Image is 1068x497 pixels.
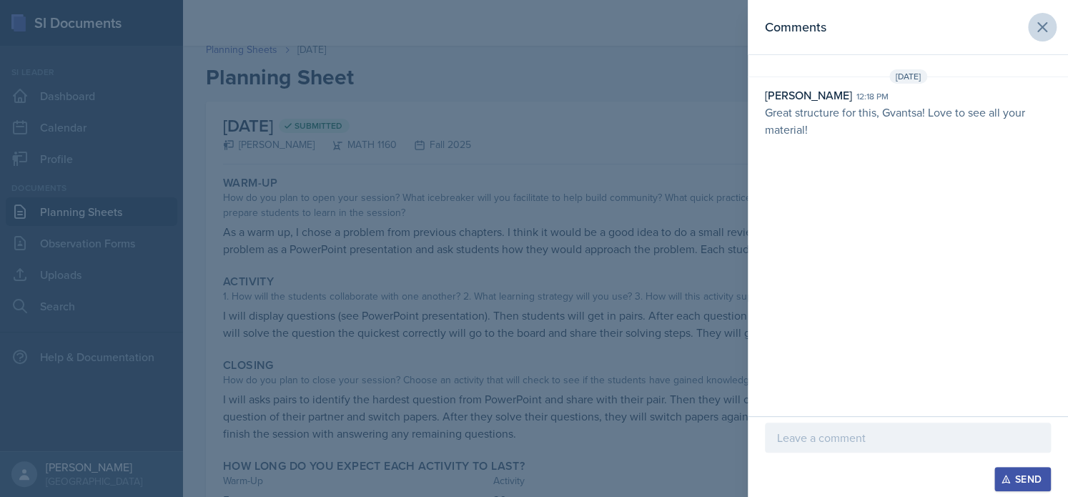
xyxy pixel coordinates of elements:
span: [DATE] [889,69,927,84]
div: 12:18 pm [856,90,889,103]
h2: Comments [765,17,826,37]
div: Send [1004,473,1042,485]
div: [PERSON_NAME] [765,87,852,104]
button: Send [994,467,1051,491]
p: Great structure for this, Gvantsa! Love to see all your material! [765,104,1051,138]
